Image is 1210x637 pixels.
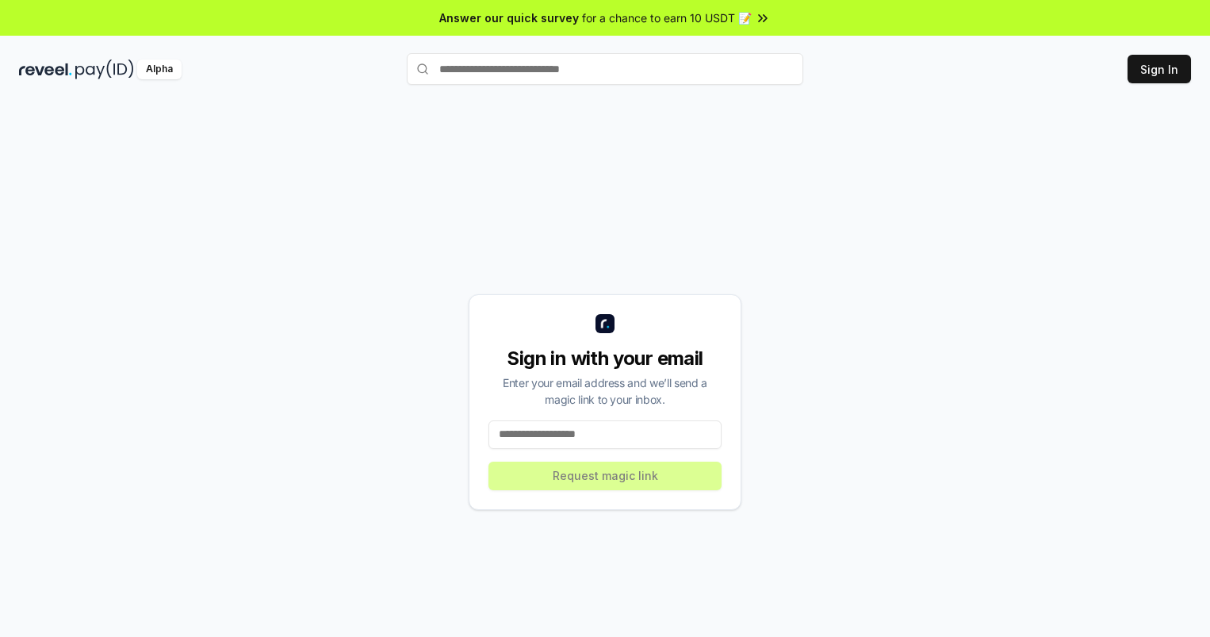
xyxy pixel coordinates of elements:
img: reveel_dark [19,59,72,79]
button: Sign In [1128,55,1191,83]
span: for a chance to earn 10 USDT 📝 [582,10,752,26]
img: logo_small [595,314,615,333]
div: Sign in with your email [488,346,722,371]
img: pay_id [75,59,134,79]
div: Enter your email address and we’ll send a magic link to your inbox. [488,374,722,408]
div: Alpha [137,59,182,79]
span: Answer our quick survey [439,10,579,26]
